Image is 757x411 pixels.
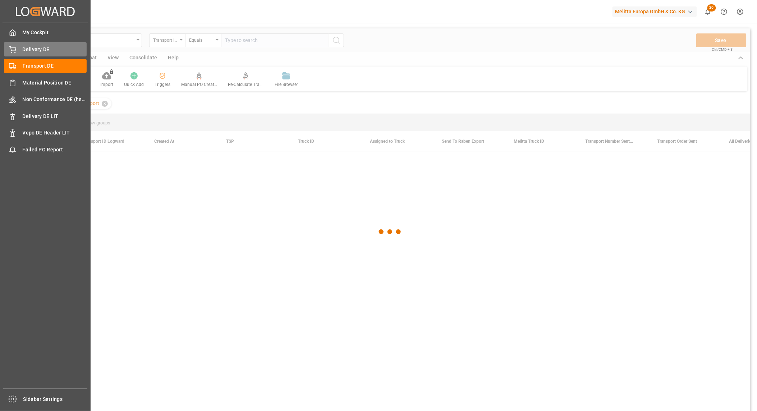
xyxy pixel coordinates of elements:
span: Failed PO Report [23,146,87,154]
span: Material Position DE [23,79,87,87]
div: Melitta Europa GmbH & Co. KG [613,6,697,17]
a: Delivery DE LIT [4,109,87,123]
a: Non Conformance DE (header) [4,92,87,106]
span: My Cockpit [23,29,87,36]
button: Melitta Europa GmbH & Co. KG [613,5,700,18]
button: Help Center [716,4,732,20]
span: Delivery DE LIT [23,113,87,120]
span: Transport DE [23,62,87,70]
span: Non Conformance DE (header) [23,96,87,103]
a: Vepo DE Header LIT [4,126,87,140]
span: Delivery DE [23,46,87,53]
a: Delivery DE [4,42,87,56]
a: My Cockpit [4,26,87,40]
a: Failed PO Report [4,142,87,156]
span: Vepo DE Header LIT [23,129,87,137]
span: 20 [707,4,716,12]
span: Sidebar Settings [23,396,88,403]
button: show 20 new notifications [700,4,716,20]
a: Material Position DE [4,76,87,90]
a: Transport DE [4,59,87,73]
